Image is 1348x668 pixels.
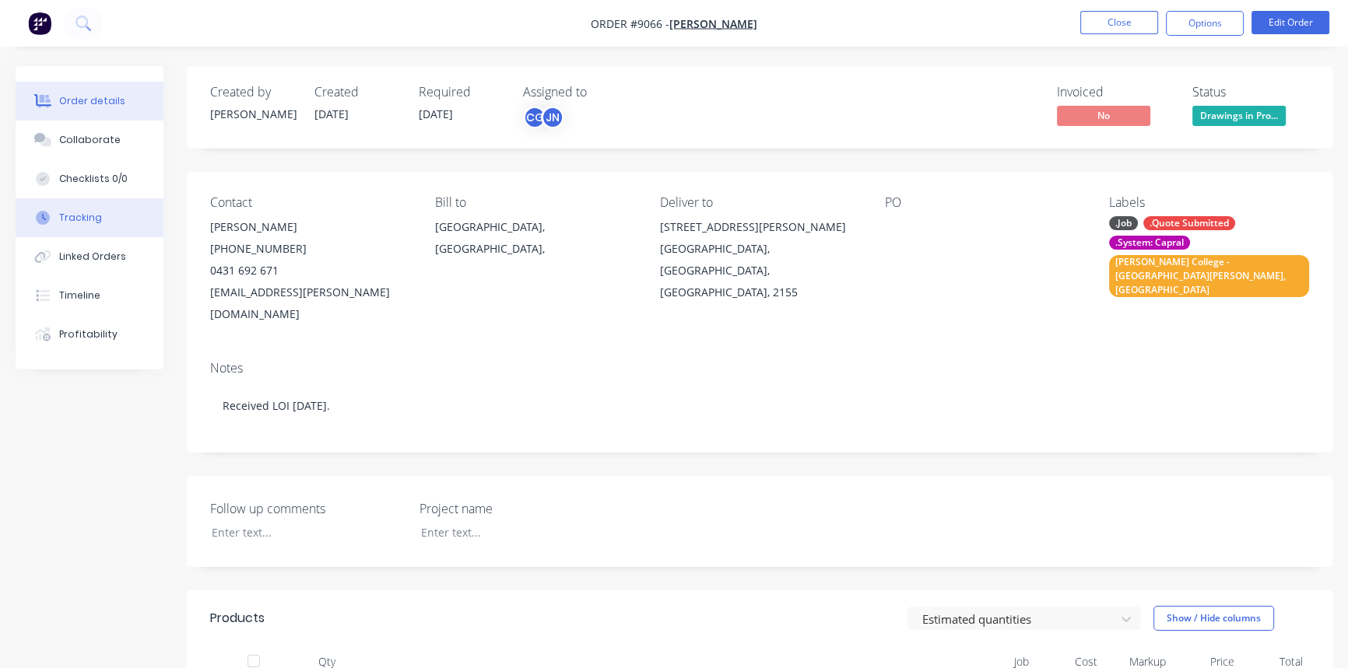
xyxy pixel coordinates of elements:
[1057,106,1150,125] span: No
[210,609,265,628] div: Products
[660,238,860,303] div: [GEOGRAPHIC_DATA], [GEOGRAPHIC_DATA], [GEOGRAPHIC_DATA], 2155
[314,107,349,121] span: [DATE]
[16,121,163,159] button: Collaborate
[210,260,410,282] div: 0431 692 671
[884,195,1084,210] div: PO
[16,315,163,354] button: Profitability
[16,159,163,198] button: Checklists 0/0
[28,12,51,35] img: Factory
[1080,11,1158,34] button: Close
[59,172,128,186] div: Checklists 0/0
[210,216,410,325] div: [PERSON_NAME][PHONE_NUMBER]0431 692 671[EMAIL_ADDRESS][PERSON_NAME][DOMAIN_NAME]
[210,499,405,518] label: Follow up comments
[419,107,453,121] span: [DATE]
[314,85,400,100] div: Created
[1153,606,1274,631] button: Show / Hide columns
[660,195,860,210] div: Deliver to
[59,327,118,341] div: Profitability
[1143,216,1235,230] div: .Quote Submitted
[435,195,635,210] div: Bill to
[1251,11,1329,34] button: Edit Order
[59,133,121,147] div: Collaborate
[16,237,163,276] button: Linked Orders
[419,85,504,100] div: Required
[523,106,546,129] div: CG
[1109,255,1309,297] div: [PERSON_NAME] College - [GEOGRAPHIC_DATA][PERSON_NAME], [GEOGRAPHIC_DATA]
[1109,236,1190,250] div: .System: Capral
[660,216,860,303] div: [STREET_ADDRESS][PERSON_NAME][GEOGRAPHIC_DATA], [GEOGRAPHIC_DATA], [GEOGRAPHIC_DATA], 2155
[1057,85,1174,100] div: Invoiced
[1192,85,1309,100] div: Status
[419,499,614,518] label: Project name
[669,16,757,31] a: [PERSON_NAME]
[59,289,100,303] div: Timeline
[16,82,163,121] button: Order details
[591,16,669,31] span: Order #9066 -
[210,85,296,100] div: Created by
[210,282,410,325] div: [EMAIL_ADDRESS][PERSON_NAME][DOMAIN_NAME]
[1166,11,1244,36] button: Options
[59,250,126,264] div: Linked Orders
[435,216,635,266] div: [GEOGRAPHIC_DATA], [GEOGRAPHIC_DATA],
[16,276,163,315] button: Timeline
[210,216,410,238] div: [PERSON_NAME]
[16,198,163,237] button: Tracking
[210,238,410,260] div: [PHONE_NUMBER]
[541,106,564,129] div: JN
[210,361,1309,376] div: Notes
[59,94,125,108] div: Order details
[210,106,296,122] div: [PERSON_NAME]
[210,382,1309,429] div: Received LOI [DATE].
[660,216,860,238] div: [STREET_ADDRESS][PERSON_NAME]
[210,195,410,210] div: Contact
[1109,195,1309,210] div: Labels
[435,216,635,260] div: [GEOGRAPHIC_DATA], [GEOGRAPHIC_DATA],
[523,106,564,129] button: CGJN
[1109,216,1138,230] div: .Job
[523,85,679,100] div: Assigned to
[1192,106,1286,129] button: Drawings in Pro...
[59,211,102,225] div: Tracking
[1192,106,1286,125] span: Drawings in Pro...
